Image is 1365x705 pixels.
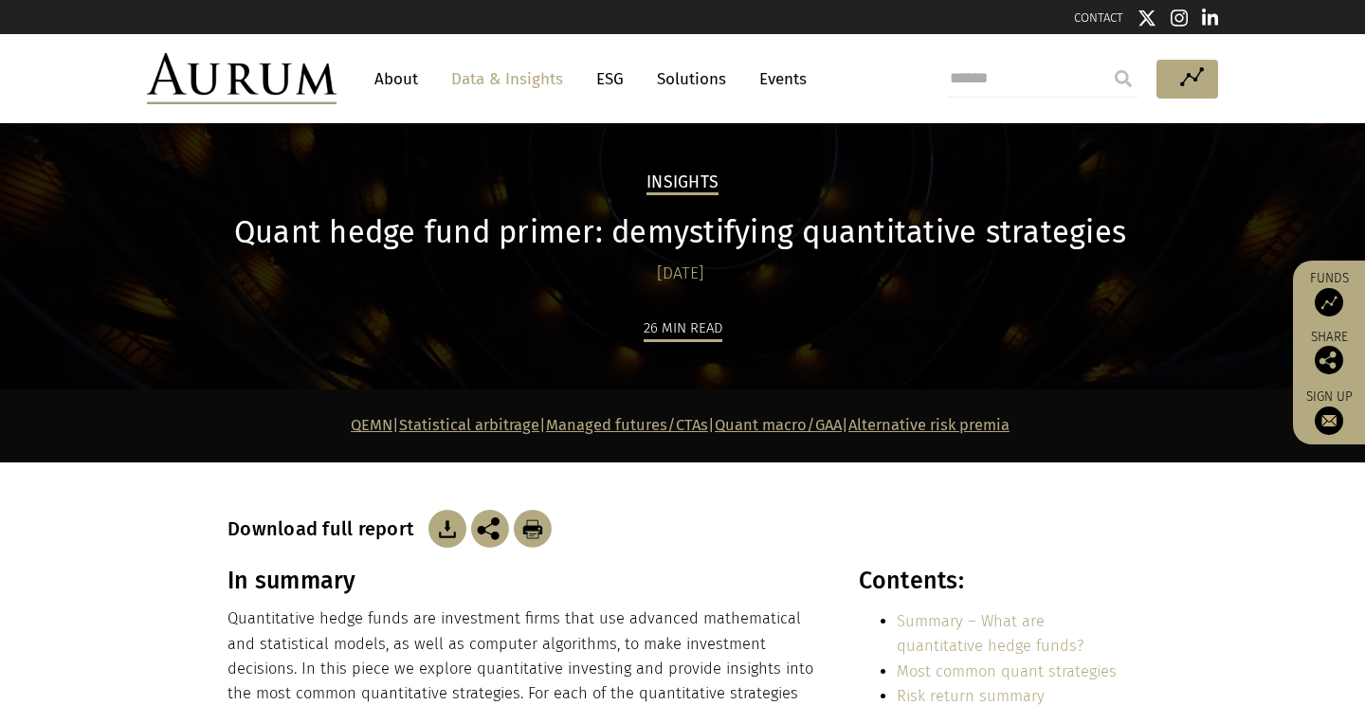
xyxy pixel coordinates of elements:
img: Share this post [471,510,509,548]
img: Access Funds [1315,288,1343,316]
h3: Contents: [859,567,1133,595]
img: Linkedin icon [1202,9,1219,27]
a: Solutions [647,62,736,97]
img: Share this post [1315,346,1343,374]
a: Statistical arbitrage [399,416,539,434]
input: Submit [1104,60,1142,98]
a: CONTACT [1074,10,1123,25]
a: Summary – What are quantitative hedge funds? [897,612,1083,655]
img: Instagram icon [1171,9,1188,27]
h1: Quant hedge fund primer: demystifying quantitative strategies [227,214,1133,251]
img: Download Article [514,510,552,548]
img: Twitter icon [1137,9,1156,27]
a: Alternative risk premia [848,416,1010,434]
div: [DATE] [227,261,1133,287]
h3: In summary [227,567,817,595]
a: Risk return summary [897,687,1045,705]
a: Data & Insights [442,62,573,97]
a: Events [750,62,807,97]
h2: Insights [646,172,719,195]
a: Sign up [1302,389,1356,435]
a: Quant macro/GAA [715,416,842,434]
h3: Download full report [227,517,424,540]
img: Sign up to our newsletter [1315,407,1343,435]
strong: | | | | [351,416,1010,434]
a: ESG [587,62,633,97]
a: About [365,62,428,97]
a: QEMN [351,416,392,434]
img: Aurum [147,53,337,104]
img: Download Article [428,510,466,548]
div: 26 min read [644,316,722,342]
div: Share [1302,331,1356,374]
a: Most common quant strategies [897,662,1117,680]
a: Managed futures/CTAs [546,416,708,434]
a: Funds [1302,270,1356,316]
